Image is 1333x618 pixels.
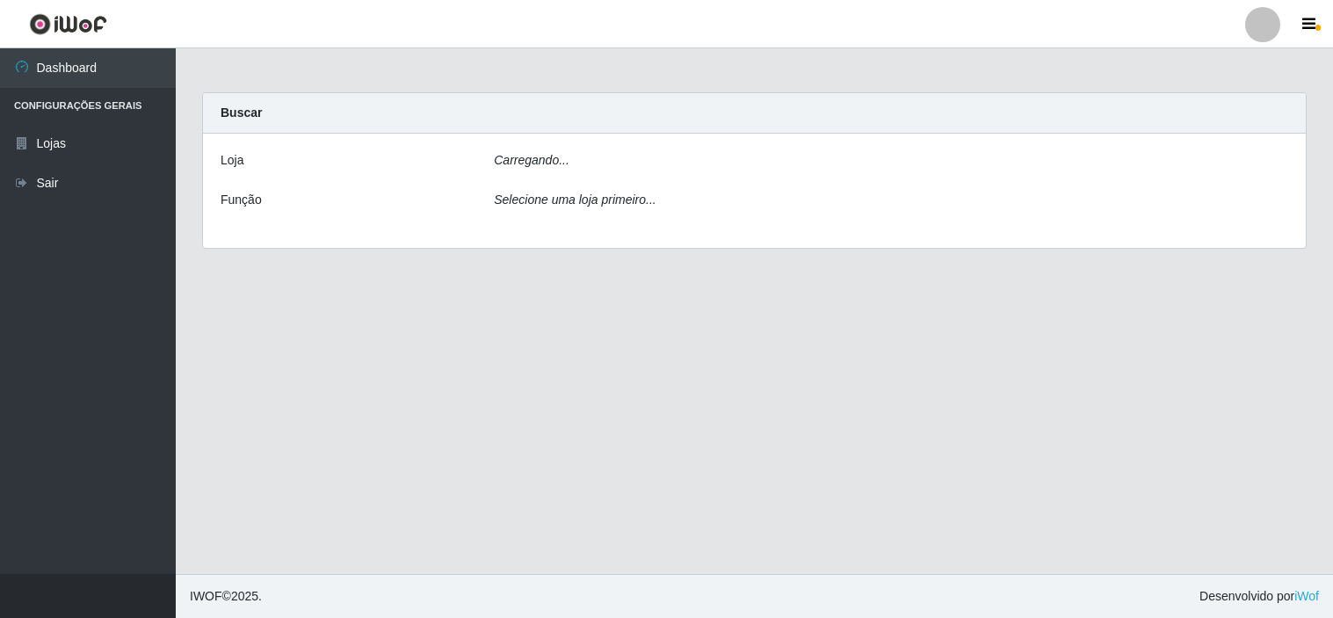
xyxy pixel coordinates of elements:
[494,153,569,167] i: Carregando...
[29,13,107,35] img: CoreUI Logo
[221,151,243,170] label: Loja
[221,105,262,120] strong: Buscar
[1294,589,1319,603] a: iWof
[1199,587,1319,606] span: Desenvolvido por
[221,191,262,209] label: Função
[190,589,222,603] span: IWOF
[494,193,656,207] i: Selecione uma loja primeiro...
[190,587,262,606] span: © 2025 .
